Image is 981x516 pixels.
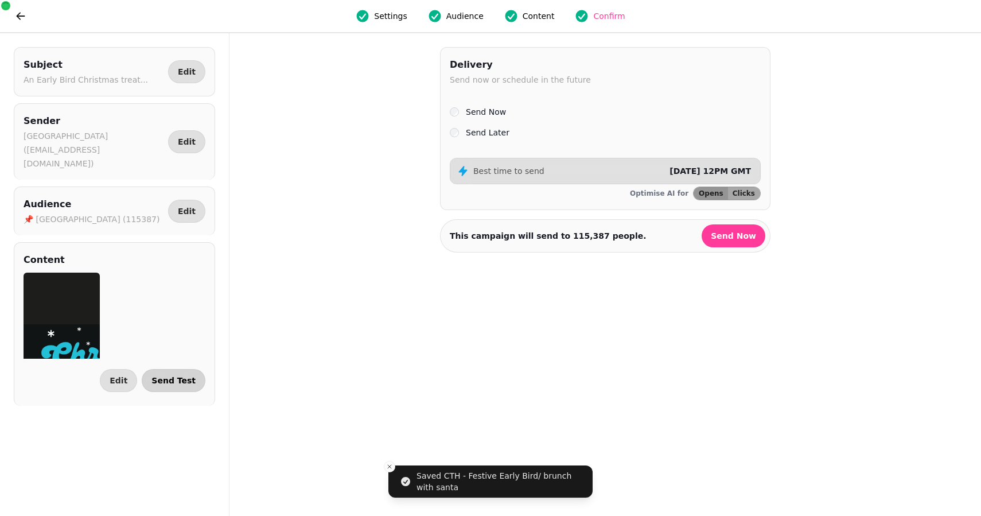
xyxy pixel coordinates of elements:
h2: Subject [24,57,148,73]
strong: 115,387 [573,231,610,240]
button: Edit [168,200,205,223]
span: Confirm [593,10,625,22]
span: [DATE] 12PM GMT [669,166,751,176]
button: go back [9,5,32,28]
span: Send Test [151,377,196,385]
button: Send Now [702,224,765,247]
label: Send Later [466,126,509,139]
p: 📌 [GEOGRAPHIC_DATA] (115387) [24,212,159,226]
h2: Content [24,252,65,268]
span: Edit [178,207,196,215]
span: Send Now [711,232,756,240]
button: Edit [168,130,205,153]
div: Saved CTH - Festive Early Bird/ brunch with santa [416,470,588,493]
span: Edit [178,138,196,146]
button: Opens [694,187,728,200]
span: Edit [110,377,127,385]
label: Send Now [466,105,506,119]
span: Clicks [733,190,755,197]
p: An Early Bird Christmas treat... [24,73,148,87]
button: Clicks [728,187,760,200]
span: Content [523,10,555,22]
span: Settings [374,10,407,22]
p: [GEOGRAPHIC_DATA] ([EMAIL_ADDRESS][DOMAIN_NAME]) [24,129,163,170]
button: Edit [168,60,205,83]
h2: Delivery [450,57,591,73]
button: Edit [100,369,137,392]
p: This campaign will send to people. [450,230,647,242]
p: Best time to send [473,165,544,177]
span: Opens [699,190,723,197]
button: Close toast [384,461,395,472]
span: Audience [446,10,484,22]
h2: Sender [24,113,163,129]
p: Send now or schedule in the future [450,73,591,87]
button: Send Test [142,369,205,392]
h2: Audience [24,196,159,212]
p: Optimise AI for [630,189,688,198]
span: Edit [178,68,196,76]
